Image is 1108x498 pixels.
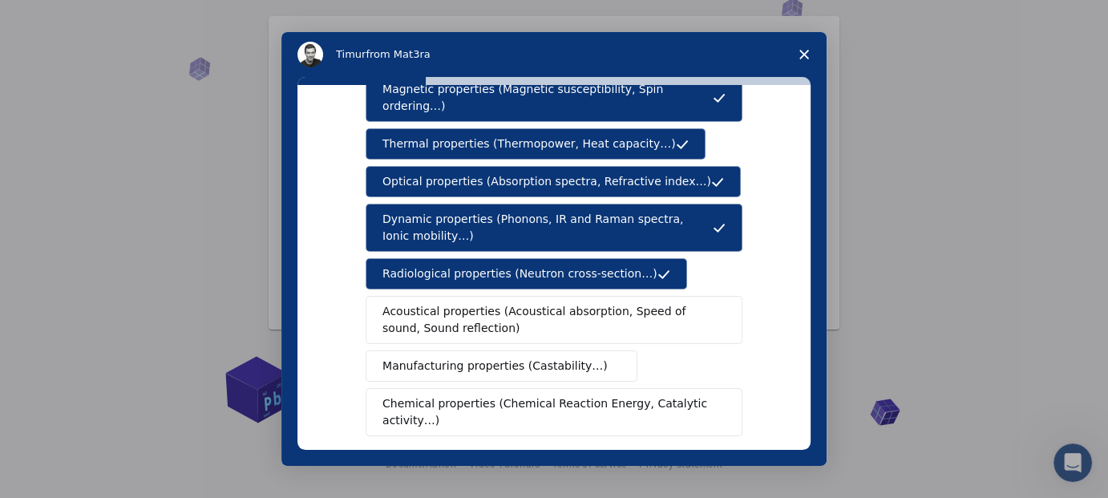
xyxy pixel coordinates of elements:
[32,11,90,26] span: Support
[382,395,714,429] span: Chemical properties (Chemical Reaction Energy, Catalytic activity…)
[382,136,676,152] span: Thermal properties (Thermopower, Heat capacity…)
[297,42,323,67] img: Profile image for Timur
[366,388,742,436] button: Chemical properties (Chemical Reaction Energy, Catalytic activity…)
[382,173,711,190] span: Optical properties (Absorption spectra, Refractive index…)
[782,32,827,77] span: Close survey
[382,265,657,282] span: Radiological properties (Neutron cross-section…)
[366,296,742,344] button: Acoustical properties (Acoustical absorption, Speed of sound, Sound reflection)
[366,204,742,252] button: Dynamic properties (Phonons, IR and Raman spectra, Ionic mobility…)
[382,303,716,337] span: Acoustical properties (Acoustical absorption, Speed of sound, Sound reflection)
[366,128,706,160] button: Thermal properties (Thermopower, Heat capacity…)
[366,350,637,382] button: Manufacturing properties (Castability…)
[382,358,608,375] span: Manufacturing properties (Castability…)
[336,48,366,60] span: Timur
[366,166,741,197] button: Optical properties (Absorption spectra, Refractive index…)
[366,74,742,122] button: Magnetic properties (Magnetic susceptibility, Spin ordering…)
[382,81,713,115] span: Magnetic properties (Magnetic susceptibility, Spin ordering…)
[366,258,687,289] button: Radiological properties (Neutron cross-section…)
[382,211,713,245] span: Dynamic properties (Phonons, IR and Raman spectra, Ionic mobility…)
[366,48,430,60] span: from Mat3ra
